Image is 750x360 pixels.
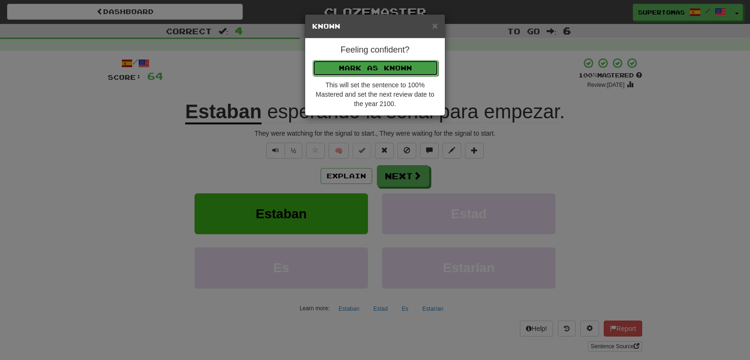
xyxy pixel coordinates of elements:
[312,46,438,55] h4: Feeling confident?
[312,22,438,31] h5: Known
[432,20,438,31] span: ×
[432,21,438,31] button: Close
[312,80,438,108] div: This will set the sentence to 100% Mastered and set the next review date to the year 2100.
[313,60,438,76] button: Mark as Known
